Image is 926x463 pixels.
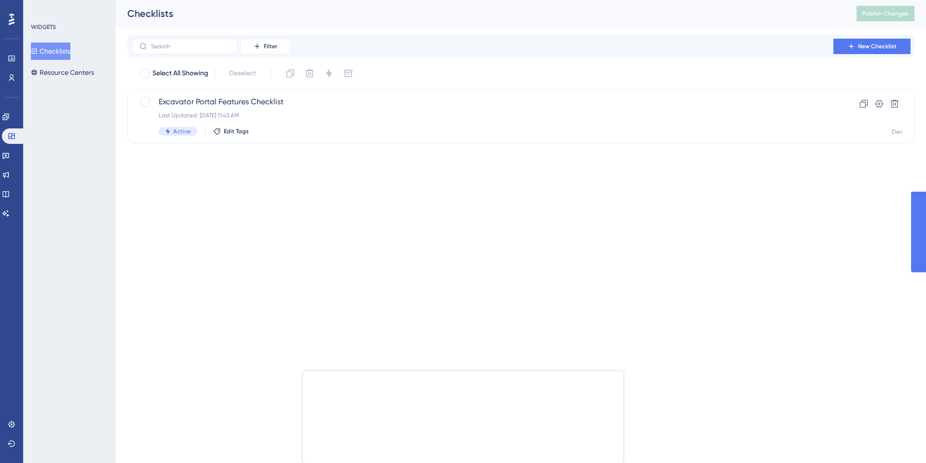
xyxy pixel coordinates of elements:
span: Edit Tags [224,127,249,135]
span: Active [173,127,191,135]
button: New Checklist [833,39,911,54]
div: WIDGETS [31,23,56,31]
button: Deselect [220,65,265,82]
div: Checklists [127,7,832,20]
span: Excavator Portal Features Checklist [159,96,806,108]
div: Last Updated: [DATE] 11:43 AM [159,112,806,119]
span: Filter [264,42,277,50]
input: Search [151,43,229,50]
span: Select All Showing [152,68,208,79]
iframe: UserGuiding AI Assistant Launcher [885,425,914,454]
div: Dev [892,128,902,136]
button: Edit Tags [213,127,249,135]
span: Publish Changes [862,10,909,17]
button: Checklists [31,42,70,60]
iframe: UserGuiding Survey [303,371,623,463]
span: Deselect [229,68,256,79]
button: Resource Centers [31,64,94,81]
button: Filter [241,39,289,54]
button: Publish Changes [857,6,914,21]
span: New Checklist [858,42,897,50]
